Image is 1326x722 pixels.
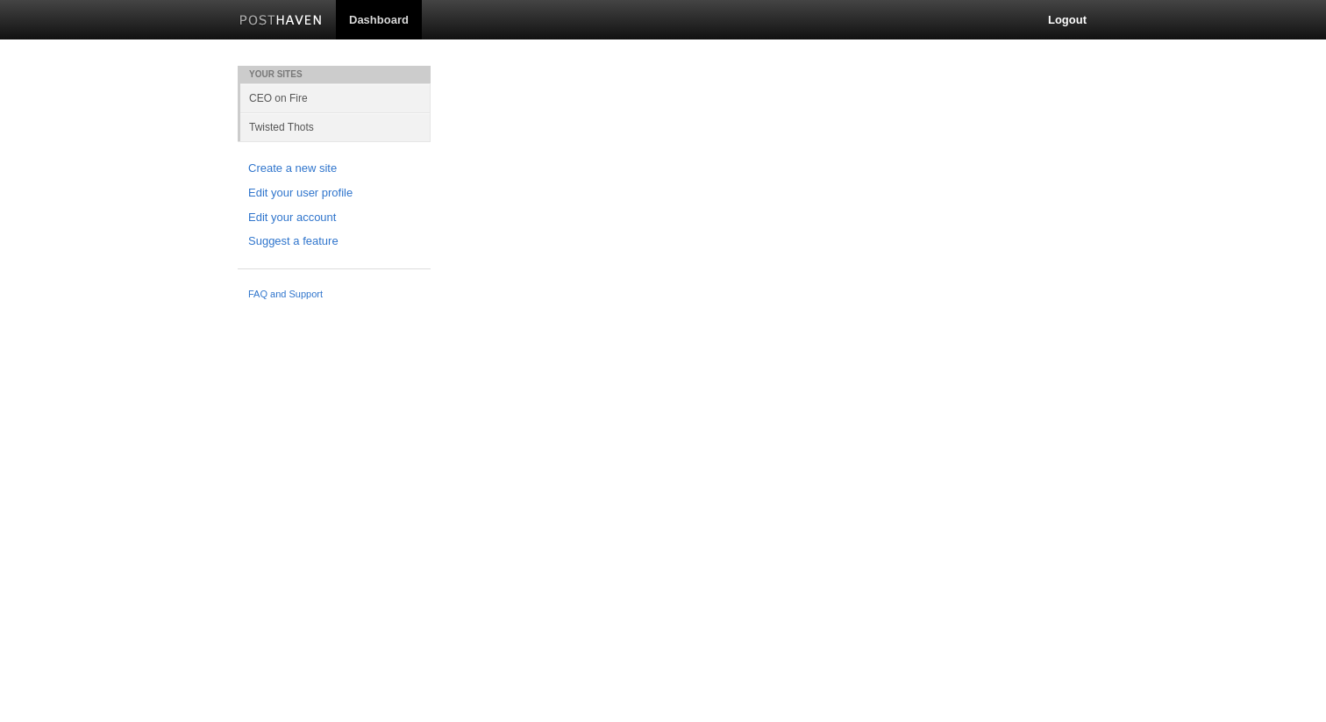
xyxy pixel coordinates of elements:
[239,15,323,28] img: Posthaven-bar
[248,232,420,251] a: Suggest a feature
[240,112,431,141] a: Twisted Thots
[240,83,431,112] a: CEO on Fire
[248,209,420,227] a: Edit your account
[238,66,431,83] li: Your Sites
[248,287,420,303] a: FAQ and Support
[248,184,420,203] a: Edit your user profile
[248,160,420,178] a: Create a new site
